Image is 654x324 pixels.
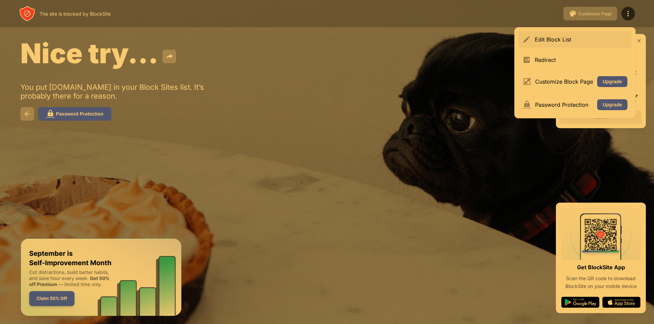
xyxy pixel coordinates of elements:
div: Get BlockSite App [577,262,625,272]
iframe: Banner [20,238,182,316]
img: rate-us-close.svg [636,38,642,44]
img: menu-redirect.svg [523,56,531,64]
img: menu-password.svg [523,101,531,109]
img: app-store.svg [602,297,640,308]
img: google-play.svg [561,297,599,308]
img: menu-pencil.svg [523,35,531,44]
button: Password Protection [38,107,111,121]
img: qrcode.svg [561,208,640,260]
button: Upgrade [597,99,627,110]
div: Scan the QR code to download BlockSite on your mobile device [561,275,640,290]
img: menu-customize.svg [523,78,531,86]
div: Redirect [535,56,627,63]
div: Password Protection [56,111,103,117]
img: share.svg [165,52,173,61]
button: Upgrade [597,76,627,87]
div: You put [DOMAIN_NAME] in your Block Sites list. It’s probably there for a reason. [20,83,231,100]
div: Edit Block List [535,36,627,43]
button: Customize Page [563,7,617,20]
span: Nice try... [20,37,158,70]
img: header-logo.svg [19,5,35,22]
div: The site is blocked by BlockSite [40,11,111,17]
div: Customize Page [578,11,612,16]
img: pallet.svg [569,10,577,18]
div: Password Protection [535,101,593,108]
img: password.svg [46,110,54,118]
img: back.svg [23,110,31,118]
img: menu-icon.svg [624,10,632,18]
div: Customize Block Page [535,78,593,85]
